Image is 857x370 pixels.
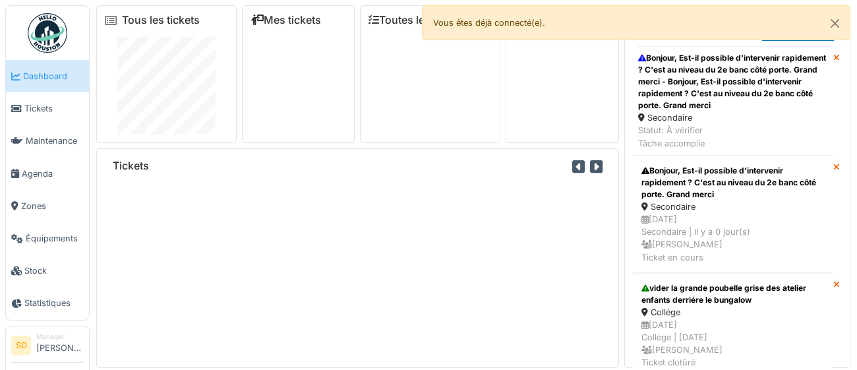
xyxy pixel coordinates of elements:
[11,332,84,363] a: SD Manager[PERSON_NAME]
[641,282,825,306] div: vider la grande poubelle grise des atelier enfants derriére le bungalow
[11,336,31,355] li: SD
[820,6,850,41] button: Close
[6,222,89,255] a: Équipements
[251,14,321,26] a: Mes tickets
[6,60,89,92] a: Dashboard
[641,306,825,319] div: Collège
[6,125,89,157] a: Maintenance
[641,319,825,369] div: [DATE] Collège | [DATE] [PERSON_NAME] Ticket clotûré
[638,111,828,124] div: Secondaire
[122,14,200,26] a: Tous les tickets
[6,255,89,287] a: Stock
[24,297,84,309] span: Statistiques
[638,52,828,111] div: Bonjour, Est-il possible d'intervenir rapidement ? C'est au niveau du 2e banc côté porte. Grand m...
[24,264,84,277] span: Stock
[6,92,89,125] a: Tickets
[369,14,467,26] a: Toutes les tâches
[22,168,84,180] span: Agenda
[36,332,84,342] div: Manager
[26,135,84,147] span: Maintenance
[36,332,84,360] li: [PERSON_NAME]
[641,213,825,264] div: [DATE] Secondaire | Il y a 0 jour(s) [PERSON_NAME] Ticket en cours
[641,200,825,213] div: Secondaire
[24,102,84,115] span: Tickets
[641,165,825,200] div: Bonjour, Est-il possible d'intervenir rapidement ? C'est au niveau du 2e banc côté porte. Grand m...
[28,13,67,53] img: Badge_color-CXgf-gQk.svg
[633,156,833,273] a: Bonjour, Est-il possible d'intervenir rapidement ? C'est au niveau du 2e banc côté porte. Grand m...
[21,200,84,212] span: Zones
[113,160,149,172] h6: Tickets
[23,70,84,82] span: Dashboard
[6,287,89,319] a: Statistiques
[422,5,850,40] div: Vous êtes déjà connecté(e).
[633,46,833,156] a: Bonjour, Est-il possible d'intervenir rapidement ? C'est au niveau du 2e banc côté porte. Grand m...
[26,232,84,245] span: Équipements
[6,158,89,190] a: Agenda
[638,124,828,149] div: Statut: À vérifier Tâche accomplie
[6,190,89,222] a: Zones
